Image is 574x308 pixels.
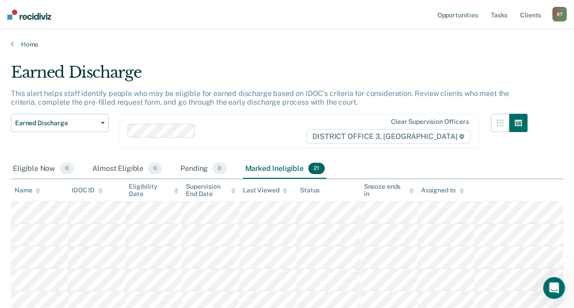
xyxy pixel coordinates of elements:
[300,186,320,194] div: Status
[60,163,74,175] span: 0
[543,277,565,299] iframe: Intercom live chat
[306,129,470,144] span: DISTRICT OFFICE 3, [GEOGRAPHIC_DATA]
[11,159,76,179] div: Eligible Now0
[308,163,325,175] span: 21
[179,159,228,179] div: Pending0
[552,7,567,21] button: BT
[11,114,109,132] button: Earned Discharge
[186,183,236,198] div: Supervision End Date
[243,186,287,194] div: Last Viewed
[15,119,97,127] span: Earned Discharge
[7,10,51,20] img: Recidiviz
[421,186,464,194] div: Assigned to
[11,63,527,89] div: Earned Discharge
[72,186,103,194] div: IDOC ID
[391,118,469,126] div: Clear supervision officers
[148,163,162,175] span: 0
[15,186,40,194] div: Name
[129,183,179,198] div: Eligibility Date
[364,183,414,198] div: Snooze ends in
[90,159,164,179] div: Almost Eligible0
[243,159,326,179] div: Marked Ineligible21
[11,40,563,48] a: Home
[552,7,567,21] div: B T
[11,89,509,106] p: This alert helps staff identify people who may be eligible for earned discharge based on IDOC’s c...
[212,163,226,175] span: 0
